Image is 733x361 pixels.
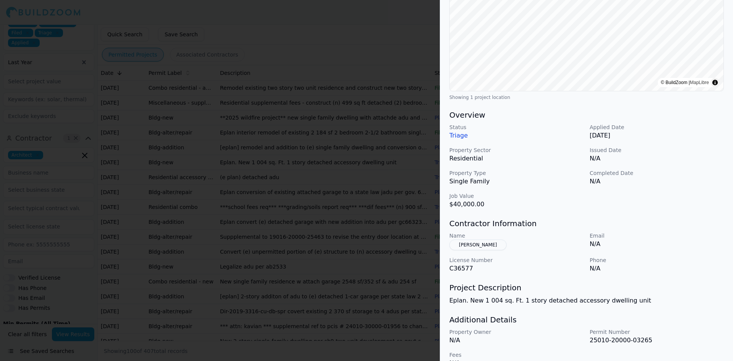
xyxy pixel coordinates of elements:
[449,328,584,336] p: Property Owner
[590,232,724,240] p: Email
[449,351,584,359] p: Fees
[710,78,720,87] summary: Toggle attribution
[449,177,584,186] p: Single Family
[449,240,507,250] button: [PERSON_NAME]
[590,123,724,131] p: Applied Date
[449,314,724,325] h3: Additional Details
[449,336,584,345] p: N/A
[449,154,584,163] p: Residential
[690,80,709,85] a: MapLibre
[590,177,724,186] p: N/A
[449,110,724,120] h3: Overview
[449,256,584,264] p: License Number
[449,192,584,200] p: Job Value
[449,264,584,273] p: C36577
[449,200,584,209] p: $40,000.00
[449,232,584,240] p: Name
[590,256,724,264] p: Phone
[590,154,724,163] p: N/A
[590,264,724,273] p: N/A
[449,218,724,229] h3: Contractor Information
[449,282,724,293] h3: Project Description
[590,328,724,336] p: Permit Number
[590,146,724,154] p: Issued Date
[449,296,724,305] p: Eplan. New 1 004 sq. Ft. 1 story detached accessory dwelling unit
[449,146,584,154] p: Property Sector
[590,240,724,249] p: N/A
[590,336,724,345] p: 25010-20000-03265
[449,169,584,177] p: Property Type
[449,94,724,100] div: Showing 1 project location
[661,79,709,86] div: © BuildZoom |
[590,169,724,177] p: Completed Date
[590,131,724,140] p: [DATE]
[449,131,584,140] p: Triage
[449,123,584,131] p: Status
